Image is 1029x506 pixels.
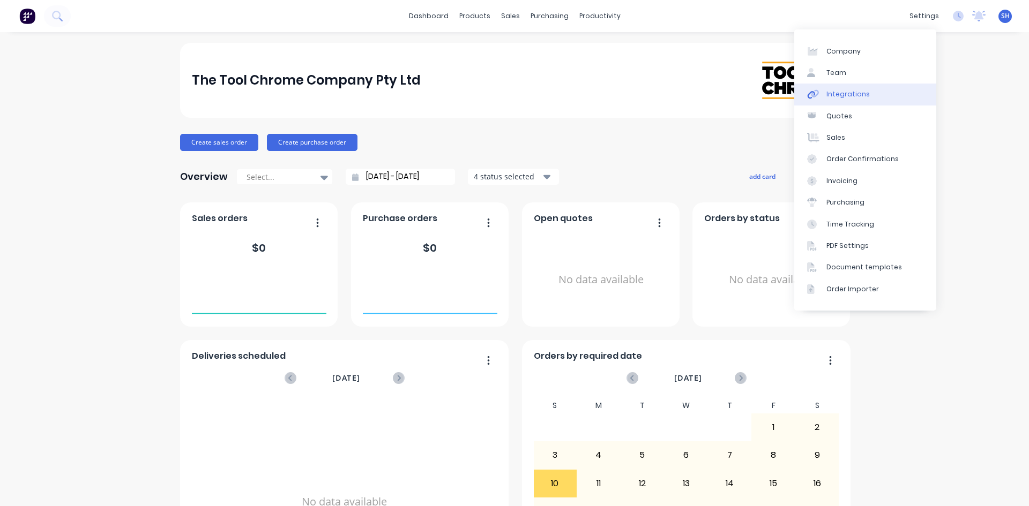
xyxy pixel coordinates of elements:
div: Document templates [826,262,902,272]
div: 11 [577,470,620,497]
a: Order Importer [794,278,936,300]
button: edit dashboard [789,169,849,183]
a: Company [794,40,936,62]
div: 3 [534,442,577,469]
button: Create sales order [180,134,258,151]
span: [DATE] [332,372,360,384]
a: Purchasing [794,192,936,213]
div: T [621,398,665,413]
div: settings [904,8,944,24]
div: 2 [796,414,839,441]
div: 9 [796,442,839,469]
div: Sales [826,133,845,142]
div: 6 [665,442,707,469]
span: Sales orders [192,212,248,225]
span: Purchase orders [363,212,437,225]
div: 10 [534,470,577,497]
span: Orders by required date [534,350,642,362]
a: Sales [794,127,936,148]
div: $ 0 [252,240,266,256]
a: Team [794,62,936,84]
img: Factory [19,8,35,24]
div: Integrations [826,89,870,99]
div: No data available [534,229,668,330]
div: F [751,398,795,413]
div: $ 0 [423,240,437,256]
a: PDF Settings [794,235,936,256]
div: 14 [709,470,751,497]
button: Create purchase order [267,134,357,151]
div: The Tool Chrome Company Pty Ltd [192,70,421,91]
div: Quotes [826,111,852,121]
div: Company [826,47,861,56]
div: Order Confirmations [826,154,899,164]
div: 4 status selected [474,171,541,182]
a: Time Tracking [794,213,936,235]
span: Open quotes [534,212,593,225]
div: 4 [577,442,620,469]
div: T [708,398,752,413]
div: Purchasing [826,198,864,207]
div: purchasing [525,8,574,24]
div: 5 [621,442,664,469]
div: sales [496,8,525,24]
div: W [664,398,708,413]
a: Quotes [794,105,936,127]
a: dashboard [404,8,454,24]
div: 8 [752,442,795,469]
div: productivity [574,8,626,24]
div: M [577,398,621,413]
div: 15 [752,470,795,497]
span: [DATE] [674,372,702,384]
div: 12 [621,470,664,497]
div: 1 [752,414,795,441]
span: Orders by status [704,212,780,225]
a: Order Confirmations [794,148,936,170]
div: Order Importer [826,284,879,294]
div: S [795,398,839,413]
div: 16 [796,470,839,497]
div: Invoicing [826,176,857,186]
button: add card [742,169,782,183]
a: Integrations [794,84,936,105]
div: Overview [180,166,228,187]
span: SH [1001,11,1010,21]
div: PDF Settings [826,241,869,251]
img: The Tool Chrome Company Pty Ltd [762,62,837,99]
div: No data available [704,229,839,330]
div: products [454,8,496,24]
div: 13 [665,470,707,497]
a: Invoicing [794,170,936,192]
a: Document templates [794,256,936,278]
div: S [533,398,577,413]
div: 7 [709,442,751,469]
button: 4 status selected [468,169,559,185]
div: Team [826,68,846,78]
div: Time Tracking [826,220,874,229]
